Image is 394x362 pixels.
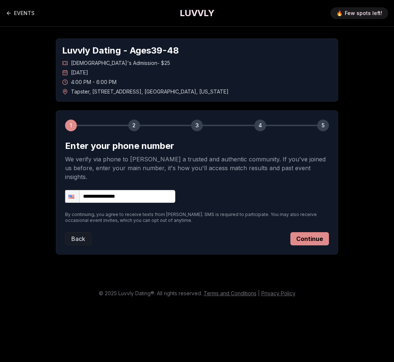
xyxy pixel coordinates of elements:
[71,78,117,86] span: 4:00 PM - 6:00 PM
[65,212,329,223] p: By continuing, you agree to receive texts from [PERSON_NAME]. SMS is required to participate. You...
[180,7,214,19] a: LUVVLY
[71,88,229,95] span: Tapster , [STREET_ADDRESS] , [GEOGRAPHIC_DATA] , [US_STATE]
[204,290,257,296] a: Terms and Conditions
[65,190,79,202] div: United States: + 1
[65,120,77,131] div: 1
[191,120,203,131] div: 3
[65,155,329,181] p: We verify via phone to [PERSON_NAME] a trusted and authentic community. If you've joined us befor...
[65,232,92,245] button: Back
[65,140,329,152] h2: Enter your phone number
[258,290,260,296] span: |
[62,45,332,56] h1: Luvvly Dating - Ages 39 - 48
[317,120,329,131] div: 5
[254,120,266,131] div: 4
[71,59,170,67] span: [DEMOGRAPHIC_DATA]'s Admission - $25
[6,6,35,21] a: Back to events
[336,10,343,17] span: 🔥
[290,232,329,245] button: Continue
[261,290,295,296] a: Privacy Policy
[128,120,140,131] div: 2
[345,10,382,17] span: Few spots left!
[71,69,88,76] span: [DATE]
